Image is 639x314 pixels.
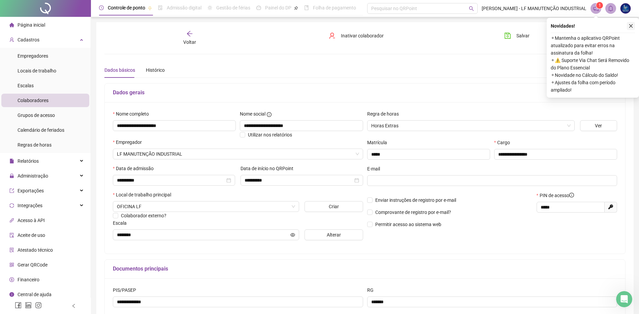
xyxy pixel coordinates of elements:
span: dashboard [256,5,261,10]
span: pushpin [148,6,152,10]
span: Financeiro [18,277,39,282]
span: Empregadores [18,53,48,59]
label: Data de admissão [113,165,158,172]
span: 1 [599,3,601,8]
span: Ver [595,122,602,129]
span: clock-circle [99,5,104,10]
button: Salvar [499,30,535,41]
span: arrow-left [186,30,193,37]
span: pushpin [294,6,298,10]
label: E-mail [367,165,384,172]
span: Horas Extras [371,121,571,131]
span: Criar [329,203,339,210]
h5: Documentos principais [113,265,617,273]
h5: Dados gerais [113,89,617,97]
span: Utilizar nos relatórios [248,132,292,137]
span: Regras de horas [18,142,52,148]
span: Permitir acesso ao sistema web [375,222,441,227]
label: Cargo [494,139,514,146]
span: file-done [158,5,163,10]
span: ⚬ Ajustes da folha com período ampliado! [551,79,635,94]
span: Locais de trabalho [18,68,56,73]
span: instagram [35,302,42,309]
span: solution [9,248,14,252]
div: Dados básicos [104,66,135,74]
iframe: Intercom live chat [616,291,632,307]
span: Admissão digital [167,5,201,10]
span: export [9,188,14,193]
span: Colaborador externo? [121,213,166,218]
span: Acesso à API [18,218,45,223]
label: RG [367,286,378,294]
span: RUA JUPITER 2602 ELETRONORTE [117,201,295,212]
span: home [9,23,14,27]
span: sun [207,5,212,10]
span: PIN de acesso [540,192,574,199]
span: info-circle [9,292,14,297]
span: Integrações [18,203,42,208]
label: Nome completo [113,110,153,118]
span: Colaboradores [18,98,49,103]
span: Comprovante de registro por e-mail? [375,210,451,215]
button: Criar [305,201,363,212]
div: Histórico [146,66,165,74]
span: Alterar [327,231,341,239]
span: dollar [9,277,14,282]
span: audit [9,233,14,238]
span: sync [9,203,14,208]
span: Inativar colaborador [341,32,384,39]
label: Empregador [113,138,146,146]
span: LF MANUTENÇÃO INDUSTRIAL LTDA [117,149,359,159]
label: Regra de horas [367,110,403,118]
span: Administração [18,173,48,179]
span: facebook [15,302,22,309]
span: Gerar QRCode [18,262,47,268]
span: Cadastros [18,37,39,42]
button: Inativar colaborador [324,30,389,41]
span: Gestão de férias [216,5,250,10]
span: left [71,304,76,308]
span: bell [608,5,614,11]
span: lock [9,174,14,178]
span: save [504,32,511,39]
span: ⚬ ⚠️ Suporte Via Chat Será Removido do Plano Essencial [551,57,635,71]
span: Controle de ponto [108,5,145,10]
span: ⚬ Novidade no Cálculo do Saldo! [551,71,635,79]
span: ⚬ Mantenha o aplicativo QRPoint atualizado para evitar erros na assinatura da folha! [551,34,635,57]
span: Central de ajuda [18,292,52,297]
span: info-circle [569,193,574,197]
span: Grupos de acesso [18,113,55,118]
span: Calendário de feriados [18,127,64,133]
span: Folha de pagamento [313,5,356,10]
button: Ver [580,120,617,131]
span: close [629,24,633,28]
span: Salvar [516,32,530,39]
span: notification [593,5,599,11]
span: info-circle [267,112,271,117]
span: Novidades ! [551,22,575,30]
button: Alterar [305,229,363,240]
img: 50767 [620,3,631,13]
span: book [304,5,309,10]
label: PIS/PASEP [113,286,140,294]
span: Página inicial [18,22,45,28]
span: user-add [9,37,14,42]
span: Nome social [240,110,265,118]
span: Aceite de uso [18,232,45,238]
label: Escala [113,219,131,227]
label: Data de início no QRPoint [241,165,298,172]
span: Escalas [18,83,34,88]
span: qrcode [9,262,14,267]
label: Local de trabalho principal [113,191,175,198]
span: Relatórios [18,158,39,164]
span: [PERSON_NAME] - LF MANUTENÇÃO INDUSTRIAL [482,5,586,12]
span: eye [290,232,295,237]
span: Enviar instruções de registro por e-mail [375,197,456,203]
span: Painel do DP [265,5,291,10]
span: Voltar [183,39,196,45]
span: search [469,6,474,11]
span: user-delete [329,32,336,39]
span: linkedin [25,302,32,309]
span: Atestado técnico [18,247,53,253]
label: Matrícula [367,139,391,146]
